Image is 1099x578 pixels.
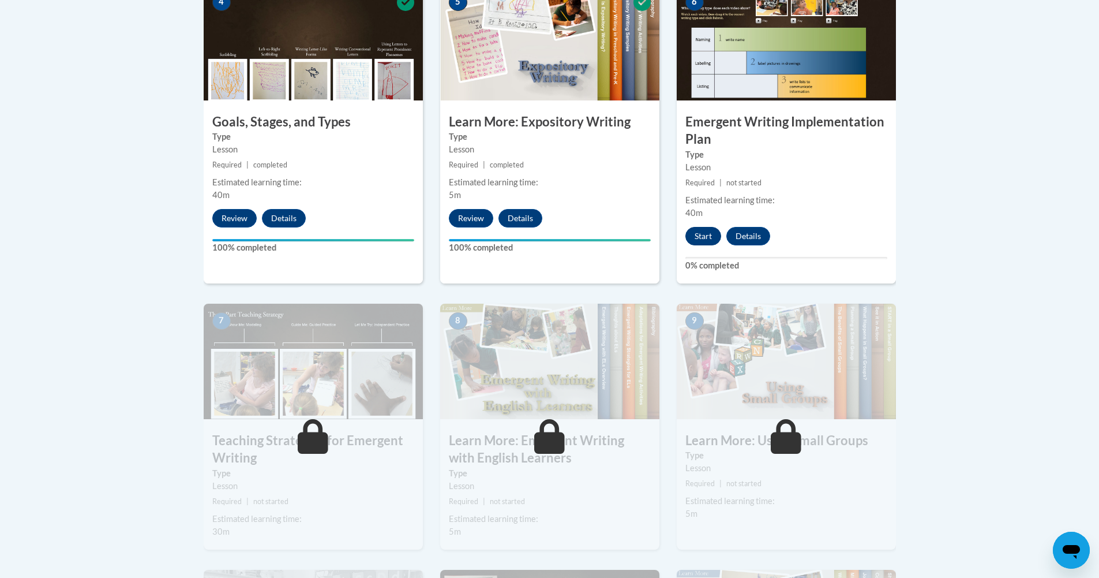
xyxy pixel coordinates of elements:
span: not started [726,479,762,488]
div: Lesson [685,161,887,174]
span: 7 [212,312,231,330]
label: Type [685,148,887,161]
label: Type [449,130,651,143]
div: Lesson [212,143,414,156]
span: completed [490,161,524,169]
span: Required [685,178,715,187]
span: | [483,497,485,506]
label: 0% completed [685,259,887,272]
span: Required [212,161,242,169]
span: Required [212,497,242,506]
span: | [719,479,722,488]
span: | [719,178,722,187]
button: Review [449,209,493,228]
div: Lesson [449,480,651,493]
div: Estimated learning time: [449,513,651,525]
div: Lesson [212,480,414,493]
span: completed [253,161,287,169]
span: Required [685,479,715,488]
label: Type [212,467,414,480]
img: Course Image [677,304,896,419]
img: Course Image [440,304,659,419]
label: Type [449,467,651,480]
span: | [483,161,485,169]
h3: Goals, Stages, and Types [204,113,423,131]
div: Estimated learning time: [212,513,414,525]
span: not started [726,178,762,187]
h3: Learn More: Using Small Groups [677,432,896,450]
button: Details [262,209,306,228]
h3: Emergent Writing Implementation Plan [677,113,896,149]
span: 5m [685,509,697,519]
span: Required [449,161,478,169]
div: Estimated learning time: [212,176,414,189]
span: 40m [212,190,230,200]
span: not started [490,497,525,506]
div: Estimated learning time: [449,176,651,189]
h3: Teaching Strategies for Emergent Writing [204,432,423,468]
span: Required [449,497,478,506]
span: | [246,161,249,169]
span: 30m [212,527,230,536]
div: Lesson [449,143,651,156]
span: 40m [685,208,703,218]
span: 5m [449,190,461,200]
div: Lesson [685,462,887,475]
span: | [246,497,249,506]
label: Type [212,130,414,143]
span: 5m [449,527,461,536]
button: Details [498,209,542,228]
button: Review [212,209,257,228]
div: Estimated learning time: [685,495,887,508]
label: 100% completed [212,241,414,254]
iframe: Button to launch messaging window [1053,532,1090,569]
span: 9 [685,312,704,330]
span: 8 [449,312,467,330]
button: Start [685,227,721,245]
h3: Learn More: Emergent Writing with English Learners [440,432,659,468]
label: 100% completed [449,241,651,254]
button: Details [726,227,770,245]
div: Your progress [449,239,651,241]
h3: Learn More: Expository Writing [440,113,659,131]
label: Type [685,449,887,462]
div: Estimated learning time: [685,194,887,207]
img: Course Image [204,304,423,419]
div: Your progress [212,239,414,241]
span: not started [253,497,288,506]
